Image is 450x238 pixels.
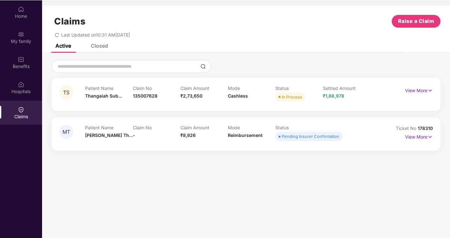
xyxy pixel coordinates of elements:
img: svg+xml;base64,PHN2ZyB3aWR0aD0iMjAiIGhlaWdodD0iMjAiIHZpZXdCb3g9IjAgMCAyMCAyMCIgZmlsbD0ibm9uZSIgeG... [18,31,24,37]
span: [PERSON_NAME] Th... [85,133,133,138]
span: Reimbursement [228,133,263,138]
span: ₹2,73,650 [180,93,202,99]
p: Claim No [133,125,180,130]
p: Mode [228,85,275,91]
img: svg+xml;base64,PHN2ZyBpZD0iU2VhcmNoLTMyeDMyIiB4bWxucz0iaHR0cDovL3d3dy53My5vcmcvMjAwMC9zdmciIHdpZH... [200,64,206,69]
span: ₹1,68,978 [323,93,344,99]
p: Settled Amount [323,85,370,91]
img: svg+xml;base64,PHN2ZyBpZD0iSG9tZSIgeG1sbnM9Imh0dHA6Ly93d3cudzMub3JnLzIwMDAvc3ZnIiB3aWR0aD0iMjAiIG... [18,6,24,12]
span: Cashless [228,93,248,99]
div: Closed [91,43,108,49]
img: svg+xml;base64,PHN2ZyBpZD0iQmVuZWZpdHMiIHhtbG5zPSJodHRwOi8vd3d3LnczLm9yZy8yMDAwL3N2ZyIgd2lkdGg9Ij... [18,56,24,63]
img: svg+xml;base64,PHN2ZyBpZD0iQ2xhaW0iIHhtbG5zPSJodHRwOi8vd3d3LnczLm9yZy8yMDAwL3N2ZyIgd2lkdGg9IjIwIi... [18,106,24,113]
p: Claim Amount [180,125,228,130]
img: svg+xml;base64,PHN2ZyB4bWxucz0iaHR0cDovL3d3dy53My5vcmcvMjAwMC9zdmciIHdpZHRoPSIxNyIgaGVpZ2h0PSIxNy... [427,133,433,140]
span: Ticket No [396,126,418,131]
p: View More [405,132,433,140]
p: Claim Amount [180,85,228,91]
p: View More [405,85,433,94]
span: 135007628 [133,93,157,99]
p: Status [275,85,323,91]
span: MT [62,129,70,135]
p: Mode [228,125,275,130]
span: Thangaiah Sub... [85,93,122,99]
p: Claim No [133,85,180,91]
span: 178310 [418,126,433,131]
p: Patient Name [85,125,133,130]
h1: Claims [54,16,85,27]
span: TS [63,90,69,95]
div: In Process [282,94,302,100]
button: Raise a Claim [392,15,440,28]
p: Status [275,125,323,130]
span: redo [55,32,59,37]
img: svg+xml;base64,PHN2ZyB4bWxucz0iaHR0cDovL3d3dy53My5vcmcvMjAwMC9zdmciIHdpZHRoPSIxNyIgaGVpZ2h0PSIxNy... [427,87,433,94]
div: Pending Insurer Confirmation [282,133,339,139]
span: Last Updated on 10:31 AM[DATE] [61,32,130,37]
span: Raise a Claim [398,17,434,25]
div: Active [55,43,71,49]
span: ₹8,926 [180,133,196,138]
span: - [133,133,135,138]
p: Patient Name [85,85,133,91]
img: svg+xml;base64,PHN2ZyBpZD0iSG9zcGl0YWxzIiB4bWxucz0iaHR0cDovL3d3dy53My5vcmcvMjAwMC9zdmciIHdpZHRoPS... [18,81,24,88]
